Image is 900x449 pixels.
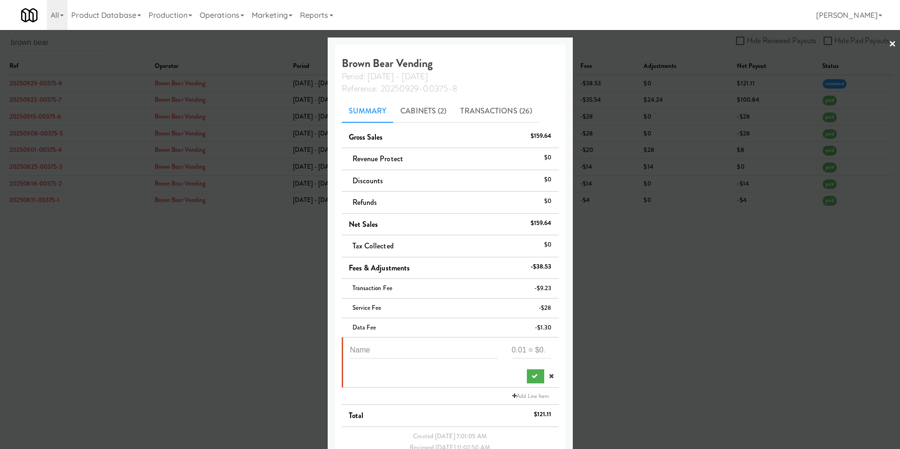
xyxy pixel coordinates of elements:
[352,284,393,292] span: Transaction Fee
[342,82,457,95] span: Reference: 20250929-00375-8
[534,283,552,294] div: -$9.23
[544,195,551,207] div: $0
[453,99,539,123] a: Transactions (26)
[544,152,551,164] div: $0
[539,302,551,314] div: -$28
[352,303,382,312] span: Service Fee
[531,217,552,229] div: $159.64
[21,7,37,23] img: Micromart
[352,197,377,208] span: Refunds
[349,431,552,442] div: Created [DATE] 7:01:05 AM
[889,30,896,59] a: ×
[342,99,394,123] a: Summary
[510,391,551,401] a: Add Line Item
[349,410,364,421] span: Total
[349,262,410,273] span: Fees & Adjustments
[349,132,383,142] span: Gross Sales
[342,70,428,82] span: Period: [DATE] - [DATE]
[535,322,552,334] div: -$1.30
[544,239,551,251] div: $0
[531,130,552,142] div: $159.64
[352,240,394,251] span: Tax Collected
[352,175,383,186] span: Discounts
[342,299,559,318] li: Service Fee-$28
[342,57,559,94] h4: Brown Bear Vending
[544,174,551,186] div: $0
[352,153,404,164] span: Revenue Protect
[342,279,559,299] li: Transaction Fee-$9.23
[534,409,552,420] div: $121.11
[349,219,378,230] span: Net Sales
[393,99,453,123] a: Cabinets (2)
[342,318,559,338] li: Data Fee-$1.30
[350,341,498,359] input: Name
[531,261,552,273] div: -$38.53
[352,323,376,332] span: Data Fee
[512,341,552,359] input: 0.01 = $0.01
